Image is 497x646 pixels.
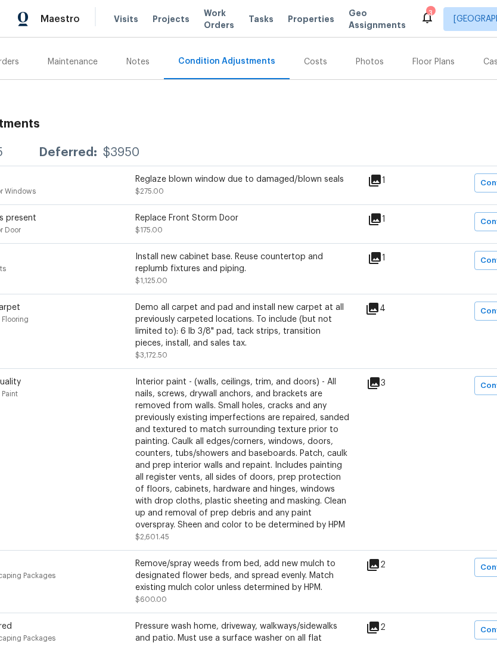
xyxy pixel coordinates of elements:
div: Replace Front Storm Door [135,212,350,224]
span: Projects [153,13,190,25]
div: Maintenance [48,56,98,68]
div: 3 [366,376,424,390]
div: 3 [426,7,434,19]
span: Tasks [248,15,274,23]
span: Geo Assignments [349,7,406,31]
div: 1 [368,173,424,188]
div: Notes [126,56,150,68]
div: Demo all carpet and pad and install new carpet at all previously carpeted locations. To include (... [135,302,350,349]
span: Work Orders [204,7,234,31]
span: $3,172.50 [135,352,167,359]
div: 4 [365,302,424,316]
div: Floor Plans [412,56,455,68]
div: Photos [356,56,384,68]
div: 2 [366,620,424,635]
div: Deferred: [39,147,97,159]
span: $600.00 [135,596,167,603]
div: 2 [366,558,424,572]
div: 1 [368,212,424,226]
div: Remove/spray weeds from bed, add new mulch to designated flower beds, and spread evenly. Match ex... [135,558,350,594]
div: Install new cabinet base. Reuse countertop and replumb fixtures and piping. [135,251,350,275]
div: Reglaze blown window due to damaged/blown seals [135,173,350,185]
div: Costs [304,56,327,68]
div: $3950 [103,147,139,159]
div: 1 [368,251,424,265]
div: Interior paint - (walls, ceilings, trim, and doors) - All nails, screws, drywall anchors, and bra... [135,376,350,531]
div: Condition Adjustments [178,55,275,67]
span: Visits [114,13,138,25]
span: Properties [288,13,334,25]
span: $275.00 [135,188,164,195]
span: $175.00 [135,226,163,234]
span: $1,125.00 [135,277,167,284]
span: $2,601.45 [135,533,169,541]
span: Maestro [41,13,80,25]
